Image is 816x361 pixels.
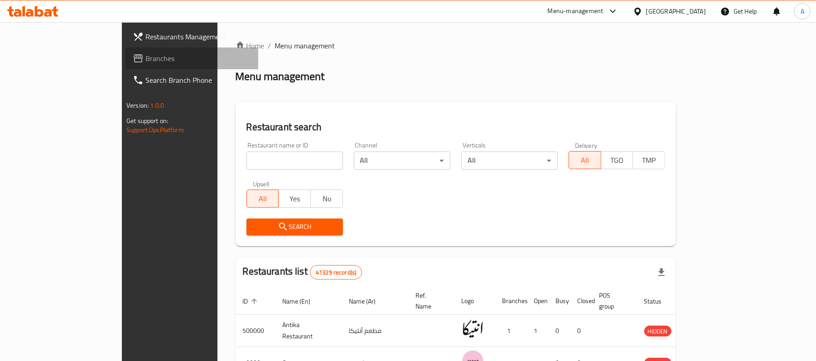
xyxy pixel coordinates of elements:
[570,315,592,347] td: 0
[495,315,527,347] td: 1
[126,69,258,91] a: Search Branch Phone
[243,296,260,307] span: ID
[236,69,325,84] h2: Menu management
[527,287,549,315] th: Open
[416,290,444,312] span: Ref. Name
[633,151,665,169] button: TMP
[254,221,336,233] span: Search
[548,6,604,17] div: Menu-management
[575,142,598,148] label: Delivery
[570,287,592,315] th: Closed
[246,152,343,170] input: Search for restaurant name or ID..
[310,190,343,208] button: No
[644,326,671,337] span: HIDDEN
[145,31,251,42] span: Restaurants Management
[605,154,630,167] span: TGO
[126,115,168,127] span: Get support on:
[599,290,626,312] span: POS group
[126,47,258,69] a: Branches
[461,152,558,170] div: All
[246,120,665,134] h2: Restaurant search
[527,315,549,347] td: 1
[150,100,164,111] span: 1.0.0
[637,154,661,167] span: TMP
[251,192,275,205] span: All
[246,190,279,208] button: All
[462,318,484,340] img: Antika Restaurant
[644,296,674,307] span: Status
[644,326,671,337] div: HIDDEN
[283,296,323,307] span: Name (En)
[278,190,311,208] button: Yes
[126,26,258,47] a: Restaurants Management
[573,154,598,167] span: All
[310,265,362,280] div: Total records count
[314,192,339,205] span: No
[349,296,388,307] span: Name (Ar)
[126,124,184,136] a: Support.OpsPlatform
[342,315,409,347] td: مطعم أنتيكا
[253,180,270,187] label: Upsell
[275,40,335,51] span: Menu management
[651,261,672,283] div: Export file
[246,218,343,235] button: Search
[801,6,804,16] span: A
[569,151,601,169] button: All
[354,152,450,170] div: All
[454,287,495,315] th: Logo
[646,6,706,16] div: [GEOGRAPHIC_DATA]
[268,40,271,51] li: /
[243,265,362,280] h2: Restaurants list
[275,315,342,347] td: Antika Restaurant
[145,75,251,85] span: Search Branch Phone
[601,151,633,169] button: TGO
[549,315,570,347] td: 0
[282,192,307,205] span: Yes
[549,287,570,315] th: Busy
[236,40,676,51] nav: breadcrumb
[126,100,149,111] span: Version:
[310,268,362,277] span: 41329 record(s)
[495,287,527,315] th: Branches
[145,53,251,64] span: Branches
